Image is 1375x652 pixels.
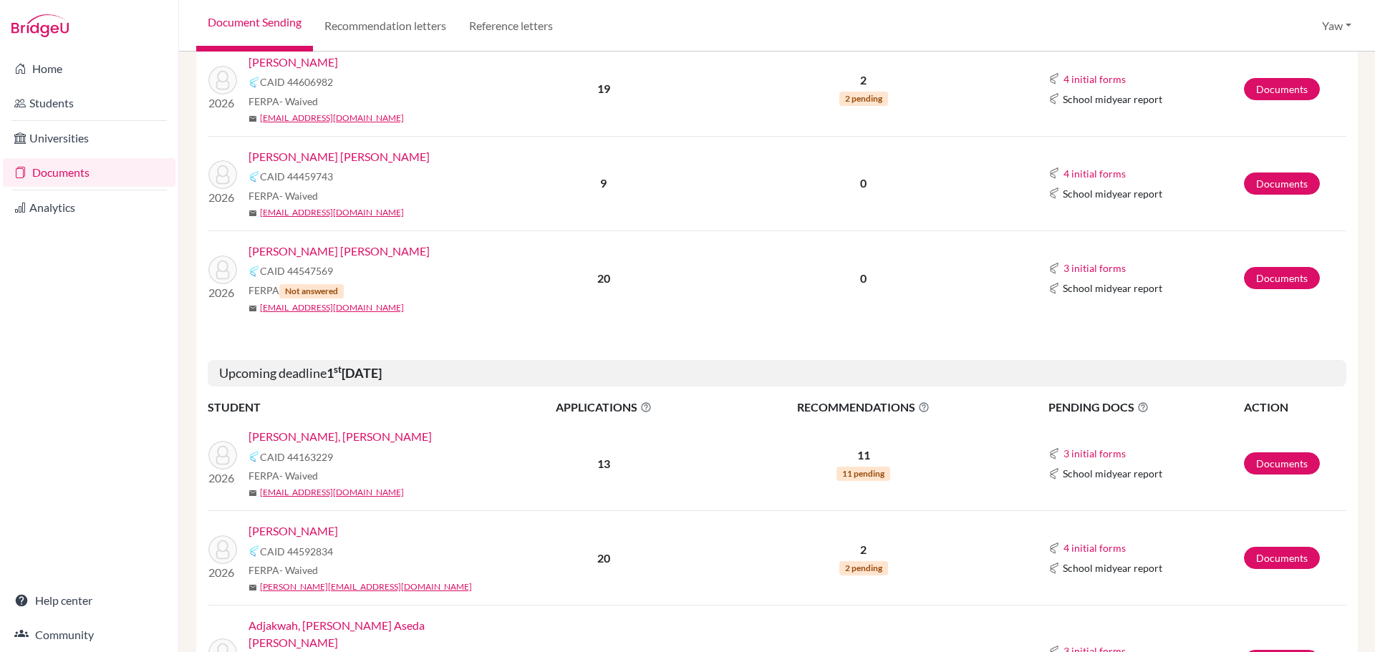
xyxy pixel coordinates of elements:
a: [PERSON_NAME] [249,522,338,540]
p: 2026 [208,284,237,301]
span: CAID 44163229 [260,449,333,464]
a: [EMAIL_ADDRESS][DOMAIN_NAME] [260,206,404,219]
a: Students [3,89,175,117]
img: Common App logo [1048,167,1060,179]
button: 4 initial forms [1063,165,1126,182]
a: Documents [1244,547,1320,569]
a: Universities [3,124,175,152]
span: 2 pending [839,561,888,575]
p: 0 [714,175,1013,192]
sup: st [334,364,342,375]
p: 2026 [208,564,237,581]
button: 4 initial forms [1063,540,1126,556]
span: mail [249,115,257,123]
p: 11 [714,447,1013,464]
button: 3 initial forms [1063,260,1126,276]
span: CAID 44606982 [260,74,333,89]
b: 9 [600,176,607,190]
span: CAID 44592834 [260,544,333,559]
img: ADAE MENSAH, KENNY [208,535,237,564]
a: [PERSON_NAME] [249,54,338,71]
a: Analytics [3,193,175,222]
span: - Waived [279,469,318,482]
a: Documents [1244,267,1320,289]
a: [PERSON_NAME][EMAIL_ADDRESS][DOMAIN_NAME] [260,580,472,593]
a: Documents [3,158,175,187]
span: FERPA [249,283,344,298]
span: 2 pending [839,92,888,106]
span: School midyear report [1063,92,1162,107]
img: Bridge-U [11,14,69,37]
img: Common App logo [249,451,260,462]
th: ACTION [1243,398,1346,417]
a: Home [3,54,175,83]
b: 19 [597,82,610,95]
a: Documents [1244,78,1320,100]
span: FERPA [249,468,318,483]
a: Adjakwah, [PERSON_NAME] Aseda [PERSON_NAME] [249,617,504,651]
span: - Waived [279,95,318,107]
span: - Waived [279,564,318,576]
a: [PERSON_NAME] [PERSON_NAME] [249,243,430,260]
a: [PERSON_NAME], [PERSON_NAME] [249,428,432,445]
a: [PERSON_NAME] [PERSON_NAME] [249,148,430,165]
img: Common App logo [249,545,260,557]
img: Common App logo [1048,73,1060,84]
button: 3 initial forms [1063,445,1126,462]
span: mail [249,209,257,218]
p: 2026 [208,469,237,487]
span: FERPA [249,188,318,203]
span: 11 pending [836,467,890,481]
span: CAID 44547569 [260,263,333,278]
span: PENDING DOCS [1048,399,1243,416]
img: Lasisi, Nana Kofi Boahen [208,160,237,189]
span: mail [249,489,257,497]
span: mail [249,304,257,313]
img: Sampong, Nana Kwabena Ofosu [208,256,237,284]
span: School midyear report [1063,281,1162,296]
img: JEBEILE ASANTE, JAD [208,66,237,94]
span: FERPA [249,563,318,578]
a: Documents [1244,172,1320,195]
a: Documents [1244,452,1320,475]
span: mail [249,583,257,592]
a: [EMAIL_ADDRESS][DOMAIN_NAME] [260,486,404,499]
span: School midyear report [1063,186,1162,201]
button: Yaw [1316,12,1358,39]
img: Common App logo [1048,468,1060,480]
p: 2026 [208,189,237,206]
img: Common App logo [249,171,260,183]
b: 1 [DATE] [327,365,382,381]
b: 13 [597,457,610,470]
img: Abla, Elinam Amegashie [208,441,237,469]
span: Not answered [279,284,344,298]
b: 20 [597,551,610,565]
span: School midyear report [1063,466,1162,481]
img: Common App logo [1048,542,1060,554]
b: 20 [597,271,610,285]
button: 4 initial forms [1063,71,1126,87]
h5: Upcoming deadline [208,360,1346,387]
th: STUDENT [208,398,494,417]
img: Common App logo [1048,263,1060,274]
a: Help center [3,586,175,615]
span: FERPA [249,94,318,109]
span: APPLICATIONS [495,399,713,416]
span: RECOMMENDATIONS [714,399,1013,416]
span: CAID 44459743 [260,169,333,184]
img: Common App logo [1048,283,1060,294]
span: School midyear report [1063,560,1162,575]
img: Common App logo [1048,563,1060,574]
img: Common App logo [1048,93,1060,104]
p: 2 [714,541,1013,558]
img: Common App logo [249,266,260,277]
p: 2026 [208,94,237,112]
span: - Waived [279,190,318,202]
img: Common App logo [1048,448,1060,459]
img: Common App logo [249,77,260,88]
a: Community [3,621,175,649]
a: [EMAIL_ADDRESS][DOMAIN_NAME] [260,301,404,314]
img: Common App logo [1048,188,1060,199]
p: 2 [714,72,1013,89]
a: [EMAIL_ADDRESS][DOMAIN_NAME] [260,112,404,125]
